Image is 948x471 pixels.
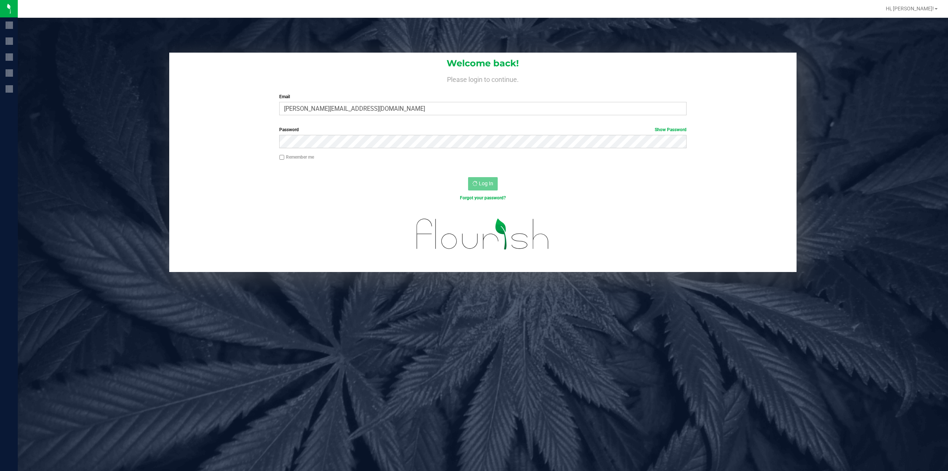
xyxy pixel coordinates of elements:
[279,155,284,160] input: Remember me
[460,195,506,200] a: Forgot your password?
[404,209,561,259] img: flourish_logo.svg
[279,93,687,100] label: Email
[279,154,314,160] label: Remember me
[169,59,797,68] h1: Welcome back!
[468,177,498,190] button: Log In
[886,6,934,11] span: Hi, [PERSON_NAME]!
[655,127,687,132] a: Show Password
[479,180,493,186] span: Log In
[279,127,299,132] span: Password
[169,74,797,83] h4: Please login to continue.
